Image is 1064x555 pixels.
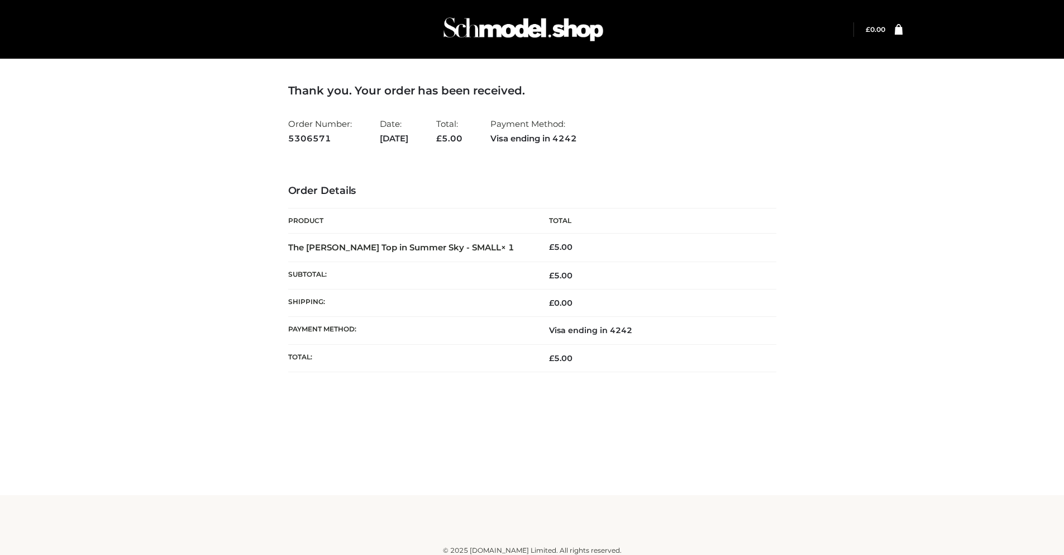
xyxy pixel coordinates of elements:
[549,353,572,363] span: 5.00
[436,133,462,144] span: 5.00
[549,271,572,281] span: 5.00
[288,242,514,253] strong: The [PERSON_NAME] Top in Summer Sky - SMALL
[288,344,532,372] th: Total:
[288,185,776,197] h3: Order Details
[549,298,572,308] bdi: 0.00
[532,208,776,234] th: Total
[380,131,408,146] strong: [DATE]
[440,7,607,51] img: Schmodel Admin 964
[549,298,554,308] span: £
[288,208,532,234] th: Product
[436,133,442,144] span: £
[436,114,462,148] li: Total:
[288,317,532,344] th: Payment method:
[288,131,352,146] strong: 5306571
[288,262,532,289] th: Subtotal:
[288,84,776,97] h3: Thank you. Your order has been received.
[380,114,408,148] li: Date:
[549,242,554,252] span: £
[549,242,572,252] bdi: 5.00
[866,25,885,34] a: £0.00
[288,290,532,317] th: Shipping:
[288,114,352,148] li: Order Number:
[532,317,776,344] td: Visa ending in 4242
[490,131,577,146] strong: Visa ending in 4242
[501,242,514,253] strong: × 1
[549,271,554,281] span: £
[866,25,885,34] bdi: 0.00
[549,353,554,363] span: £
[866,25,870,34] span: £
[490,114,577,148] li: Payment Method:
